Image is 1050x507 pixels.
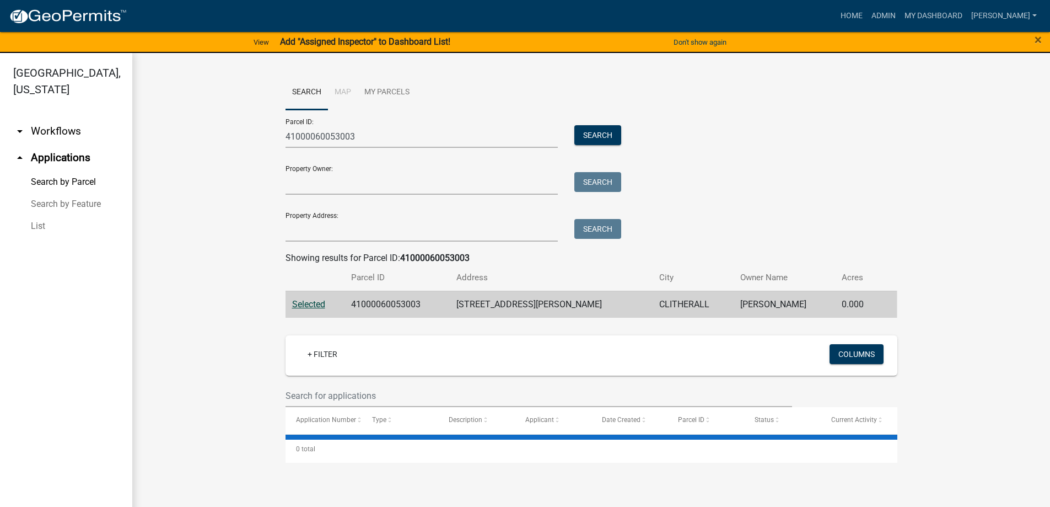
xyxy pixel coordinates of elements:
[13,125,26,138] i: arrow_drop_down
[653,291,734,318] td: CLITHERALL
[249,33,273,51] a: View
[1035,33,1042,46] button: Close
[525,416,554,424] span: Applicant
[296,416,356,424] span: Application Number
[1035,32,1042,47] span: ×
[286,252,897,265] div: Showing results for Parcel ID:
[450,291,653,318] td: [STREET_ADDRESS][PERSON_NAME]
[867,6,900,26] a: Admin
[602,416,640,424] span: Date Created
[744,407,821,434] datatable-header-cell: Status
[449,416,482,424] span: Description
[574,219,621,239] button: Search
[678,416,704,424] span: Parcel ID
[755,416,774,424] span: Status
[438,407,515,434] datatable-header-cell: Description
[653,265,734,291] th: City
[13,151,26,164] i: arrow_drop_up
[967,6,1041,26] a: [PERSON_NAME]
[669,33,731,51] button: Don't show again
[286,385,793,407] input: Search for applications
[734,265,835,291] th: Owner Name
[574,125,621,145] button: Search
[836,6,867,26] a: Home
[835,265,880,291] th: Acres
[734,291,835,318] td: [PERSON_NAME]
[344,265,450,291] th: Parcel ID
[286,75,328,110] a: Search
[831,416,877,424] span: Current Activity
[574,172,621,192] button: Search
[286,435,897,463] div: 0 total
[362,407,438,434] datatable-header-cell: Type
[400,253,470,263] strong: 41000060053003
[358,75,416,110] a: My Parcels
[821,407,897,434] datatable-header-cell: Current Activity
[292,299,325,309] a: Selected
[344,291,450,318] td: 41000060053003
[667,407,744,434] datatable-header-cell: Parcel ID
[835,291,880,318] td: 0.000
[299,344,346,364] a: + Filter
[900,6,967,26] a: My Dashboard
[515,407,591,434] datatable-header-cell: Applicant
[286,407,362,434] datatable-header-cell: Application Number
[830,344,884,364] button: Columns
[372,416,386,424] span: Type
[450,265,653,291] th: Address
[280,36,450,47] strong: Add "Assigned Inspector" to Dashboard List!
[591,407,668,434] datatable-header-cell: Date Created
